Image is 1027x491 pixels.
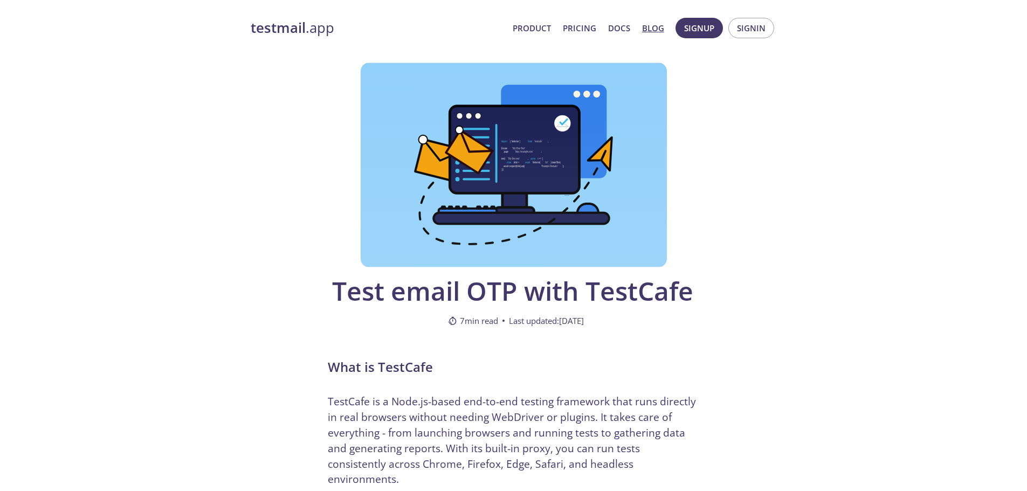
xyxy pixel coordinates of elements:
h2: What is TestCafe [328,357,700,377]
span: Signup [684,21,714,35]
a: Product [513,21,551,35]
strong: testmail [251,18,306,37]
a: Docs [608,21,630,35]
a: testmail.app [251,19,504,37]
span: 7 min read [448,314,498,327]
span: Test email OTP with TestCafe [328,276,697,306]
p: TestCafe is a Node.js-based end-to-end testing framework that runs directly in real browsers with... [328,394,700,487]
span: Last updated: [DATE] [509,314,584,327]
button: Signin [728,18,774,38]
a: Blog [642,21,664,35]
span: Signin [737,21,766,35]
button: Signup [676,18,723,38]
a: Pricing [563,21,596,35]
